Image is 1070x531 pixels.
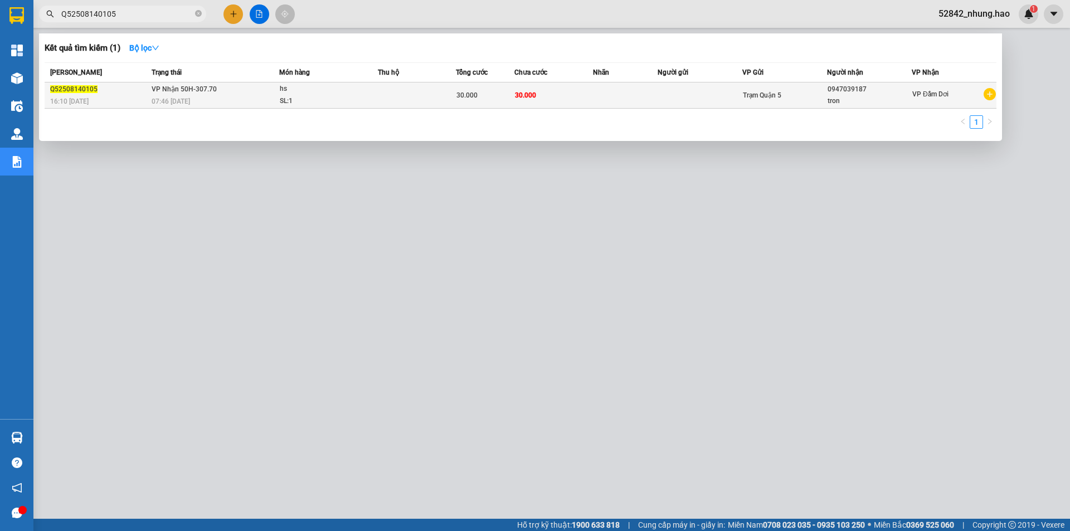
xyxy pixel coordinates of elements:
[960,118,966,125] span: left
[742,69,763,76] span: VP Gửi
[129,43,159,52] strong: Bộ lọc
[46,10,54,18] span: search
[11,100,23,112] img: warehouse-icon
[11,432,23,444] img: warehouse-icon
[984,88,996,100] span: plus-circle
[11,128,23,140] img: warehouse-icon
[658,69,688,76] span: Người gửi
[743,91,781,99] span: Trạm Quận 5
[195,10,202,17] span: close-circle
[120,39,168,57] button: Bộ lọcdown
[152,98,190,105] span: 07:46 [DATE]
[279,69,310,76] span: Món hàng
[9,7,24,24] img: logo-vxr
[12,508,22,518] span: message
[956,115,970,129] button: left
[195,9,202,20] span: close-circle
[50,69,102,76] span: [PERSON_NAME]
[828,84,911,95] div: 0947039187
[12,483,22,493] span: notification
[152,44,159,52] span: down
[152,69,182,76] span: Trạng thái
[970,115,983,129] li: 1
[912,90,949,98] span: VP Đầm Dơi
[11,156,23,168] img: solution-icon
[456,69,488,76] span: Tổng cước
[956,115,970,129] li: Previous Page
[983,115,996,129] button: right
[45,42,120,54] h3: Kết quả tìm kiếm ( 1 )
[50,98,89,105] span: 16:10 [DATE]
[12,457,22,468] span: question-circle
[514,69,547,76] span: Chưa cước
[11,72,23,84] img: warehouse-icon
[50,85,98,93] span: Q52508140105
[152,85,217,93] span: VP Nhận 50H-307.70
[983,115,996,129] li: Next Page
[912,69,939,76] span: VP Nhận
[456,91,478,99] span: 30.000
[11,45,23,56] img: dashboard-icon
[280,95,363,108] div: SL: 1
[378,69,399,76] span: Thu hộ
[970,116,983,128] a: 1
[280,83,363,95] div: hs
[828,95,911,107] div: tron
[986,118,993,125] span: right
[827,69,863,76] span: Người nhận
[61,8,193,20] input: Tìm tên, số ĐT hoặc mã đơn
[593,69,609,76] span: Nhãn
[515,91,536,99] span: 30.000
